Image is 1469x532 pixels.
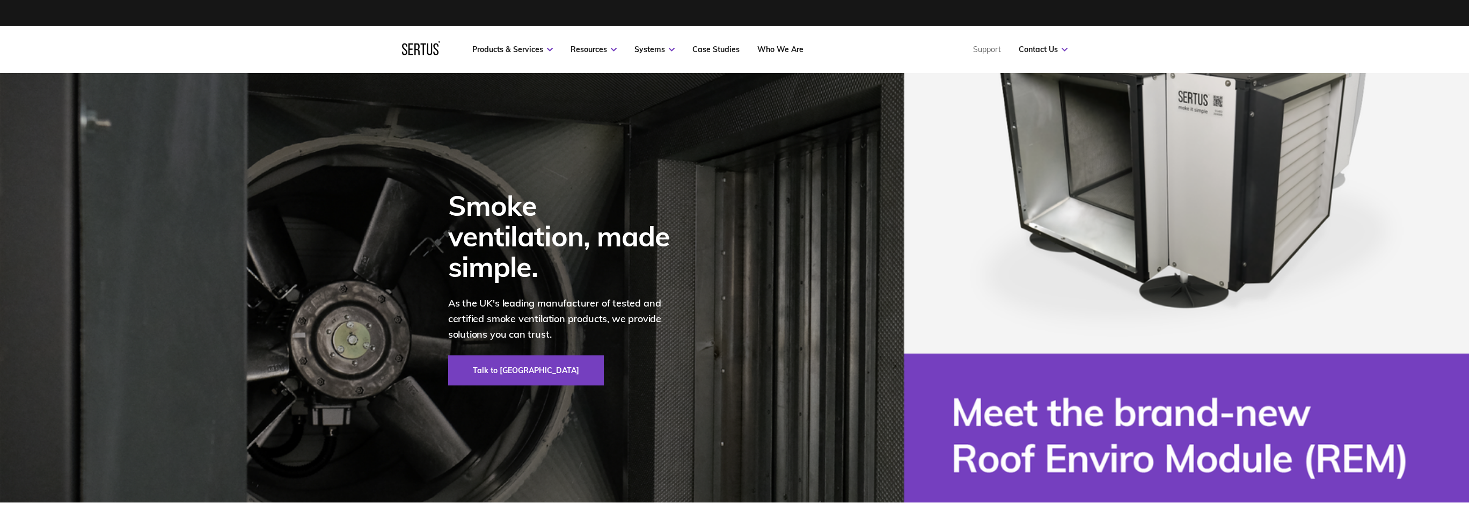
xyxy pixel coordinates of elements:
a: Support [973,45,1001,54]
a: Products & Services [472,45,553,54]
a: Resources [571,45,617,54]
p: As the UK's leading manufacturer of tested and certified smoke ventilation products, we provide s... [448,296,684,342]
div: Smoke ventilation, made simple. [448,190,684,282]
a: Systems [634,45,675,54]
a: Case Studies [692,45,740,54]
a: Who We Are [757,45,803,54]
a: Talk to [GEOGRAPHIC_DATA] [448,355,604,385]
a: Contact Us [1019,45,1068,54]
